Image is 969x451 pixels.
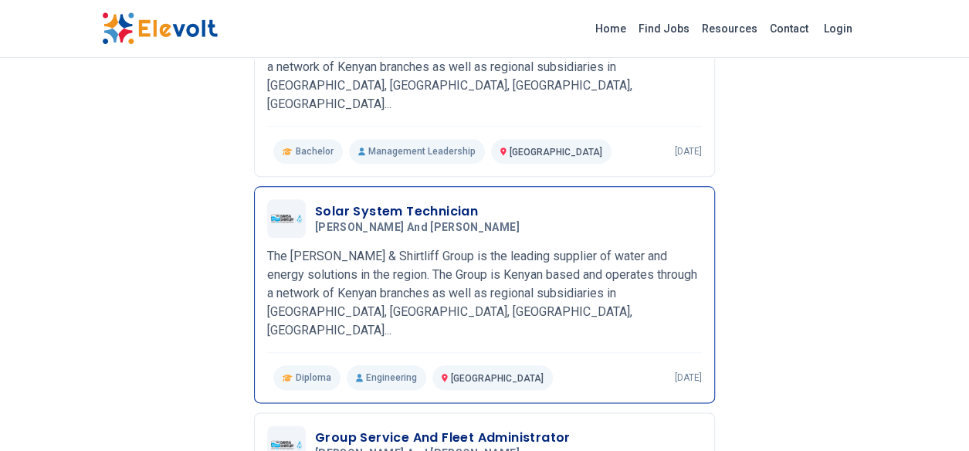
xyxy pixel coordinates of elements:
[451,373,544,384] span: [GEOGRAPHIC_DATA]
[815,13,862,44] a: Login
[764,16,815,41] a: Contact
[510,147,602,158] span: [GEOGRAPHIC_DATA]
[315,202,526,221] h3: Solar System Technician
[675,371,702,384] p: [DATE]
[296,145,334,158] span: Bachelor
[589,16,632,41] a: Home
[271,214,302,223] img: Davis and Shirtliff
[696,16,764,41] a: Resources
[315,429,571,447] h3: Group Service And Fleet Administrator
[315,221,520,235] span: [PERSON_NAME] and [PERSON_NAME]
[675,145,702,158] p: [DATE]
[267,21,702,114] p: The [PERSON_NAME] & Shirtliff Group is the leading supplier of water and energy solutions in the ...
[892,377,969,451] iframe: Chat Widget
[347,365,426,390] p: Engineering
[296,371,331,384] span: Diploma
[102,12,218,45] img: Elevolt
[632,16,696,41] a: Find Jobs
[271,440,302,449] img: Davis and Shirtliff
[349,139,485,164] p: Management Leadership
[267,247,702,340] p: The [PERSON_NAME] & Shirtliff Group is the leading supplier of water and energy solutions in the ...
[267,199,702,390] a: Davis and ShirtliffSolar System Technician[PERSON_NAME] and [PERSON_NAME]The [PERSON_NAME] & Shir...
